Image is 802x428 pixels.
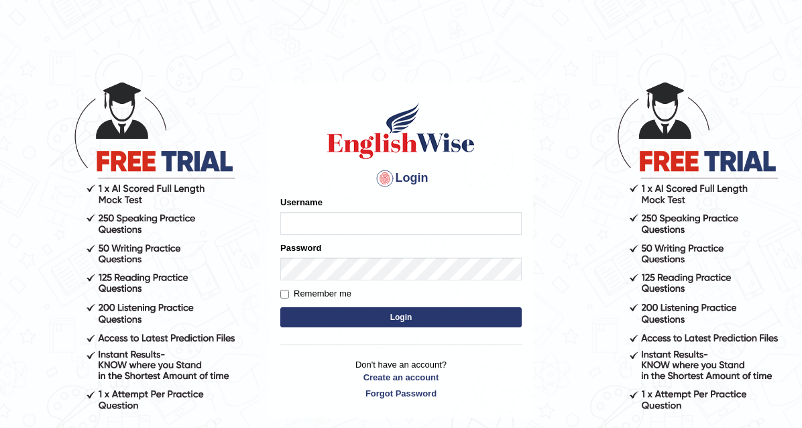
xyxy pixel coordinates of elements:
h4: Login [280,168,522,189]
a: Create an account [280,371,522,384]
button: Login [280,307,522,327]
a: Forgot Password [280,387,522,400]
label: Username [280,196,323,209]
p: Don't have an account? [280,358,522,400]
label: Remember me [280,287,351,301]
label: Password [280,242,321,254]
img: Logo of English Wise sign in for intelligent practice with AI [325,101,477,161]
input: Remember me [280,290,289,299]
